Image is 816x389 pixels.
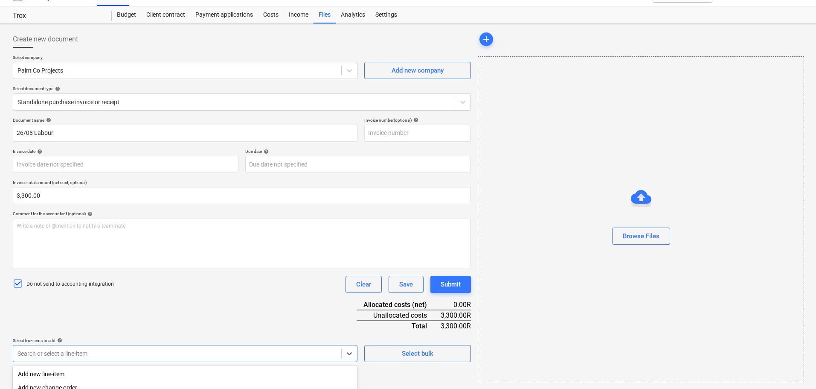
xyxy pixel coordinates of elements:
[53,86,60,91] span: help
[13,211,471,216] div: Comment for the accountant (optional)
[481,34,491,44] span: add
[13,34,78,44] span: Create new document
[623,231,659,242] div: Browse Files
[430,276,471,293] button: Submit
[364,62,471,79] button: Add new company
[402,348,433,359] div: Select bulk
[258,6,284,23] a: Costs
[13,125,357,142] input: Document name
[13,55,357,62] p: Select company
[364,345,471,362] button: Select bulk
[336,6,370,23] a: Analytics
[245,149,471,154] div: Due date
[346,276,382,293] button: Clear
[357,321,441,331] div: Total
[357,310,441,321] div: Unallocated costs
[262,149,269,154] span: help
[86,211,93,216] span: help
[478,56,804,382] div: Browse Files
[13,12,102,20] div: Trox
[44,117,51,123] span: help
[190,6,258,23] a: Payment applications
[13,156,238,173] input: Invoice date not specified
[35,149,42,154] span: help
[284,6,314,23] a: Income
[441,300,471,310] div: 0.00R
[441,310,471,321] div: 3,300.00R
[141,6,190,23] a: Client contract
[13,117,357,123] div: Document name
[364,117,471,123] div: Invoice number (optional)
[13,187,471,204] input: Invoice total amount (net cost, optional)
[370,6,402,23] a: Settings
[392,65,444,76] div: Add new company
[13,367,357,381] div: Add new line-item
[55,338,62,343] span: help
[314,6,336,23] a: Files
[13,338,357,343] div: Select line-items to add
[612,228,670,245] button: Browse Files
[441,321,471,331] div: 3,300.00R
[399,279,413,290] div: Save
[13,180,471,187] p: Invoice total amount (net cost, optional)
[389,276,424,293] button: Save
[112,6,141,23] a: Budget
[13,149,238,154] div: Invoice date
[356,279,371,290] div: Clear
[13,86,471,91] div: Select document type
[245,156,471,173] input: Due date not specified
[364,125,471,142] input: Invoice number
[26,281,114,288] p: Do not send to accounting integration
[441,279,461,290] div: Submit
[412,117,418,123] span: help
[357,300,441,310] div: Allocated costs (net)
